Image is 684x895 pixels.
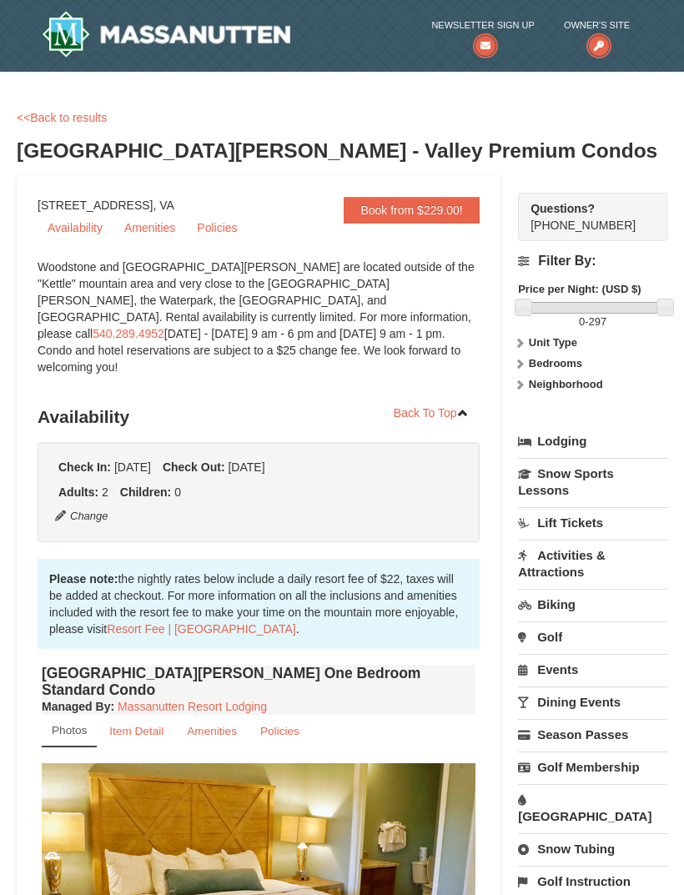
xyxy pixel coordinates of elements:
label: - [518,314,667,330]
a: Policies [187,215,247,240]
span: 0 [579,315,585,328]
a: Resort Fee | [GEOGRAPHIC_DATA] [107,622,295,636]
span: [DATE] [114,460,151,474]
strong: : [42,700,114,713]
h4: [GEOGRAPHIC_DATA][PERSON_NAME] One Bedroom Standard Condo [42,665,475,698]
a: Policies [249,715,310,747]
button: Change [54,507,109,525]
img: Massanutten Resort Logo [42,11,290,58]
a: 540.289.4952 [93,327,164,340]
span: [DATE] [228,460,264,474]
span: 0 [174,485,181,499]
small: Photos [52,724,87,737]
a: Availability [38,215,113,240]
strong: Please note: [49,572,118,586]
span: Newsletter Sign Up [431,17,534,33]
h4: Filter By: [518,254,667,269]
a: Season Passes [518,719,667,750]
strong: Adults: [58,485,98,499]
strong: Check In: [58,460,111,474]
strong: Price per Night: (USD $) [518,283,641,295]
a: Snow Tubing [518,833,667,864]
strong: Check Out: [163,460,225,474]
small: Policies [260,725,299,737]
strong: Bedrooms [529,357,582,370]
strong: Unit Type [529,336,577,349]
a: Massanutten Resort Lodging [118,700,267,713]
small: Amenities [187,725,237,737]
a: Amenities [176,715,248,747]
a: Biking [518,589,667,620]
div: the nightly rates below include a daily resort fee of $22, taxes will be added at checkout. For m... [38,559,480,649]
span: Managed By [42,700,110,713]
a: Golf Membership [518,752,667,782]
a: Golf [518,621,667,652]
a: Back To Top [383,400,480,425]
small: Item Detail [109,725,163,737]
a: Lodging [518,426,667,456]
h3: Availability [38,400,480,434]
a: Activities & Attractions [518,540,667,587]
a: Amenities [114,215,185,240]
span: Owner's Site [564,17,630,33]
a: Events [518,654,667,685]
a: Lift Tickets [518,507,667,538]
a: [GEOGRAPHIC_DATA] [518,784,667,832]
span: 297 [589,315,607,328]
a: Snow Sports Lessons [518,458,667,505]
strong: Neighborhood [529,378,603,390]
a: Owner's Site [564,17,630,51]
span: [PHONE_NUMBER] [531,200,637,232]
strong: Questions? [531,202,595,215]
strong: Children: [120,485,171,499]
a: Massanutten Resort [42,11,290,58]
a: Book from $229.00! [344,197,479,224]
span: 2 [102,485,108,499]
a: <<Back to results [17,111,107,124]
h3: [GEOGRAPHIC_DATA][PERSON_NAME] - Valley Premium Condos [17,134,667,168]
a: Dining Events [518,686,667,717]
a: Photos [42,715,97,747]
a: Item Detail [98,715,174,747]
div: Woodstone and [GEOGRAPHIC_DATA][PERSON_NAME] are located outside of the "Kettle" mountain area an... [38,259,480,392]
a: Newsletter Sign Up [431,17,534,51]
